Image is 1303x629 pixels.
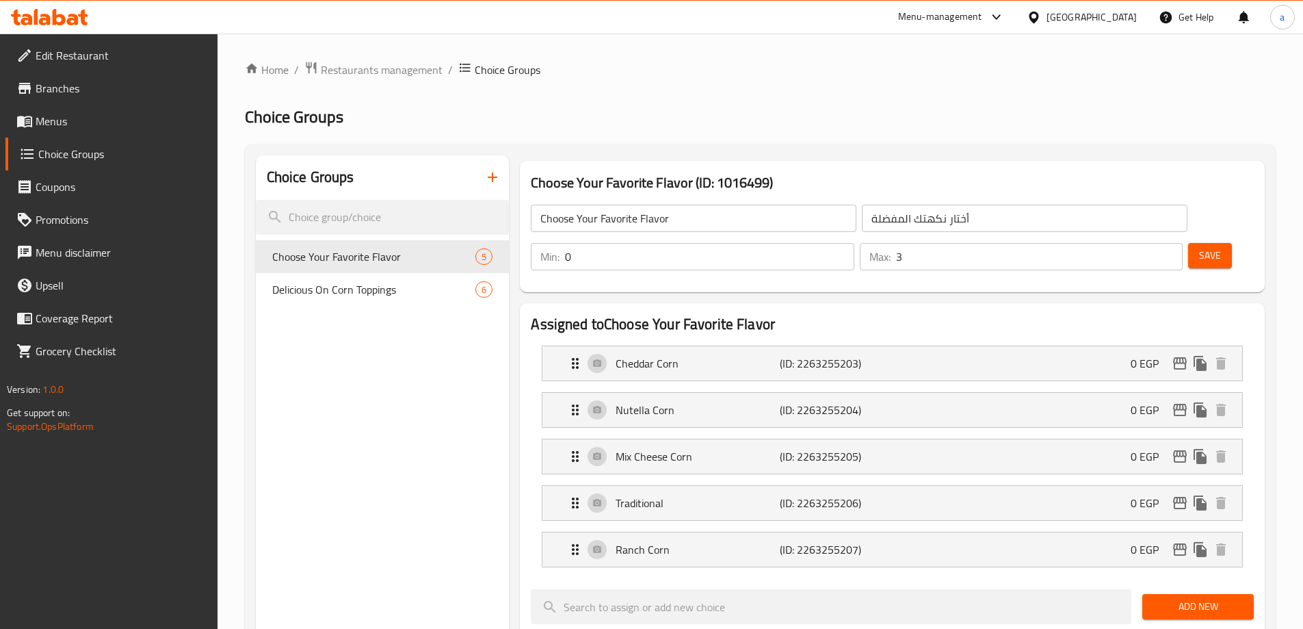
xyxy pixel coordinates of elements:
[1170,353,1190,374] button: edit
[36,343,207,359] span: Grocery Checklist
[475,62,540,78] span: Choice Groups
[5,138,218,170] a: Choice Groups
[1170,493,1190,513] button: edit
[616,495,779,511] p: Traditional
[5,236,218,269] a: Menu disclaimer
[36,244,207,261] span: Menu disclaimer
[42,381,64,398] span: 1.0.0
[540,248,560,265] p: Min:
[245,101,343,132] span: Choice Groups
[245,61,1276,79] nav: breadcrumb
[542,393,1242,427] div: Expand
[36,179,207,195] span: Coupons
[898,9,982,25] div: Menu-management
[1199,247,1221,264] span: Save
[616,402,779,418] p: Nutella Corn
[1131,402,1170,418] p: 0 EGP
[531,172,1254,194] h3: Choose Your Favorite Flavor (ID: 1016499)
[531,340,1254,387] li: Expand
[1280,10,1285,25] span: a
[267,167,354,188] h2: Choice Groups
[1170,539,1190,560] button: edit
[542,486,1242,520] div: Expand
[531,433,1254,480] li: Expand
[1190,400,1211,420] button: duplicate
[475,248,492,265] div: Choices
[531,589,1131,624] input: search
[542,532,1242,567] div: Expand
[1190,493,1211,513] button: duplicate
[321,62,443,78] span: Restaurants management
[1131,448,1170,465] p: 0 EGP
[616,355,779,372] p: Cheddar Corn
[272,281,476,298] span: Delicious On Corn Toppings
[448,62,453,78] li: /
[5,170,218,203] a: Coupons
[616,448,779,465] p: Mix Cheese Corn
[1188,243,1232,268] button: Save
[1211,446,1231,467] button: delete
[38,146,207,162] span: Choice Groups
[780,495,889,511] p: (ID: 2263255206)
[36,277,207,294] span: Upsell
[1211,400,1231,420] button: delete
[304,61,443,79] a: Restaurants management
[1170,446,1190,467] button: edit
[869,248,891,265] p: Max:
[1190,353,1211,374] button: duplicate
[7,381,40,398] span: Version:
[1170,400,1190,420] button: edit
[7,418,94,435] a: Support.OpsPlatform
[245,62,289,78] a: Home
[1142,594,1254,619] button: Add New
[1047,10,1137,25] div: [GEOGRAPHIC_DATA]
[616,541,779,558] p: Ranch Corn
[476,251,492,264] span: 5
[531,480,1254,526] li: Expand
[1211,539,1231,560] button: delete
[5,72,218,105] a: Branches
[256,200,510,235] input: search
[256,240,510,273] div: Choose Your Favorite Flavor5
[256,273,510,306] div: Delicious On Corn Toppings6
[272,248,476,265] span: Choose Your Favorite Flavor
[5,269,218,302] a: Upsell
[1211,353,1231,374] button: delete
[531,314,1254,335] h2: Assigned to Choose Your Favorite Flavor
[1190,446,1211,467] button: duplicate
[1131,355,1170,372] p: 0 EGP
[780,402,889,418] p: (ID: 2263255204)
[36,310,207,326] span: Coverage Report
[5,203,218,236] a: Promotions
[531,387,1254,433] li: Expand
[531,526,1254,573] li: Expand
[475,281,492,298] div: Choices
[780,448,889,465] p: (ID: 2263255205)
[36,211,207,228] span: Promotions
[5,302,218,335] a: Coverage Report
[780,355,889,372] p: (ID: 2263255203)
[542,346,1242,381] div: Expand
[1153,598,1243,615] span: Add New
[36,113,207,129] span: Menus
[5,39,218,72] a: Edit Restaurant
[294,62,299,78] li: /
[5,335,218,368] a: Grocery Checklist
[1131,541,1170,558] p: 0 EGP
[36,80,207,97] span: Branches
[5,105,218,138] a: Menus
[1131,495,1170,511] p: 0 EGP
[36,47,207,64] span: Edit Restaurant
[542,439,1242,474] div: Expand
[476,283,492,296] span: 6
[780,541,889,558] p: (ID: 2263255207)
[1211,493,1231,513] button: delete
[7,404,70,422] span: Get support on:
[1190,539,1211,560] button: duplicate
